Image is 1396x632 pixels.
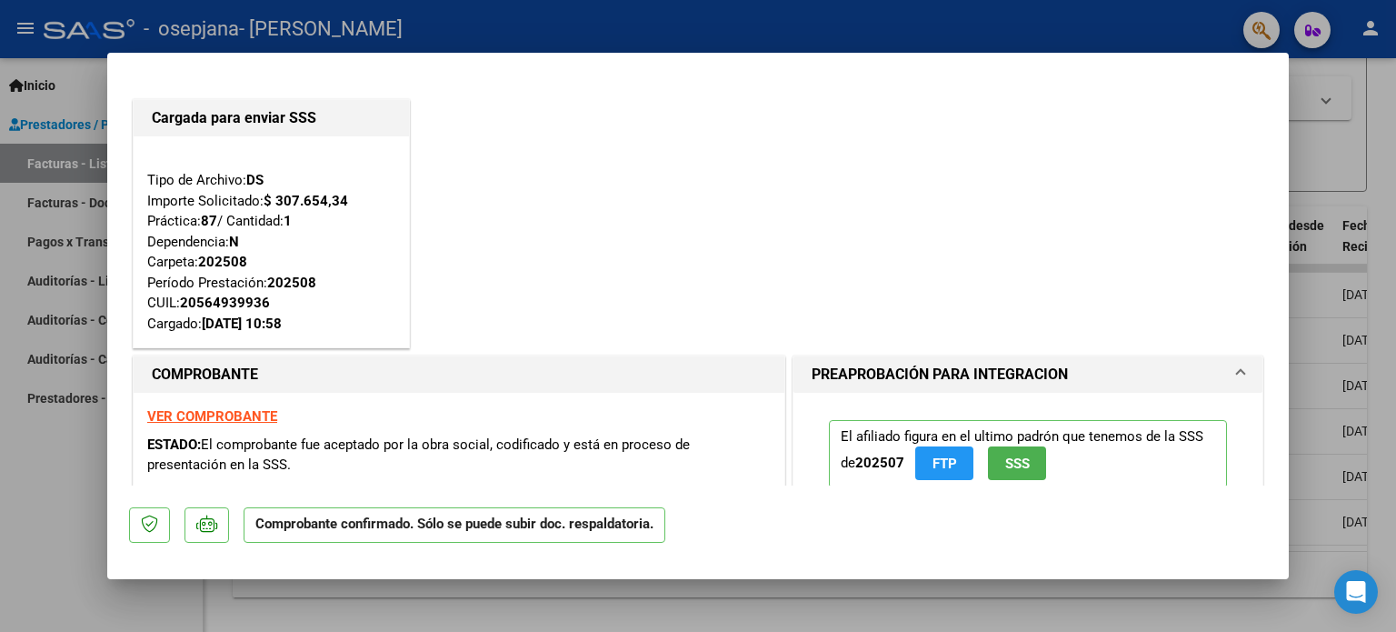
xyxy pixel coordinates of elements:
[244,507,665,543] p: Comprobante confirmado. Sólo se puede subir doc. respaldatoria.
[855,455,904,471] strong: 202507
[1334,570,1378,614] div: Open Intercom Messenger
[793,356,1262,393] mat-expansion-panel-header: PREAPROBACIÓN PARA INTEGRACION
[267,275,316,291] strong: 202508
[812,364,1068,386] h1: PREAPROBACIÓN PARA INTEGRACION
[147,436,690,474] span: El comprobante fue aceptado por la obra social, codificado y está en proceso de presentación en l...
[201,213,217,229] strong: 87
[147,436,201,453] span: ESTADO:
[147,150,395,335] div: Tipo de Archivo: Importe Solicitado: Práctica: / Cantidad: Dependencia: Carpeta: Período Prestaci...
[1005,456,1030,472] span: SSS
[180,293,270,314] div: 20564939936
[198,254,247,270] strong: 202508
[829,420,1227,488] p: El afiliado figura en el ultimo padrón que tenemos de la SSS de
[147,408,277,425] a: VER COMPROBANTE
[246,172,264,188] strong: DS
[915,446,973,480] button: FTP
[152,107,391,129] h1: Cargada para enviar SSS
[152,366,258,383] strong: COMPROBANTE
[988,446,1046,480] button: SSS
[229,234,239,250] strong: N
[264,193,348,209] strong: $ 307.654,34
[202,316,282,332] strong: [DATE] 10:58
[284,213,292,229] strong: 1
[932,456,957,472] span: FTP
